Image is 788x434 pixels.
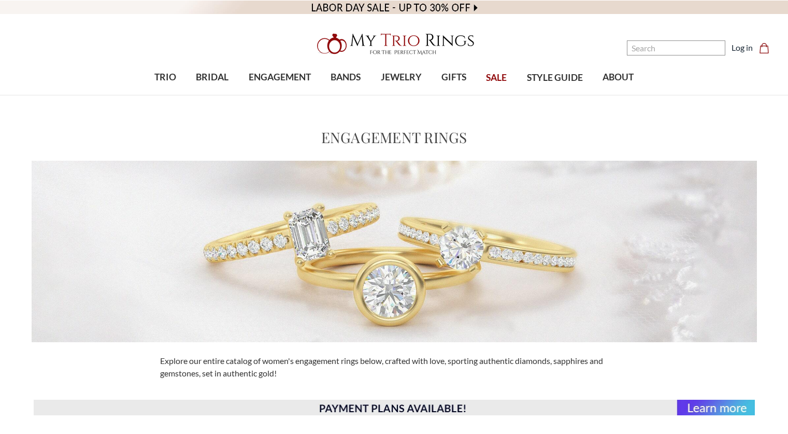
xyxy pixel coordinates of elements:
a: BANDS [321,61,370,94]
svg: cart.cart_preview [759,43,769,53]
a: BRIDAL [186,61,238,94]
h1: Engagement Rings [321,127,467,148]
span: SALE [486,71,507,85]
span: ENGAGEMENT [249,71,311,84]
span: STYLE GUIDE [527,71,583,85]
span: BANDS [331,71,361,84]
a: SALE [476,61,517,95]
a: My Trio Rings [228,27,560,61]
button: submenu toggle [449,94,459,95]
a: Cart with 0 items [759,41,776,54]
span: JEWELRY [381,71,422,84]
button: submenu toggle [340,94,351,95]
input: Search [627,40,725,55]
span: BRIDAL [196,71,228,84]
a: TRIO [145,61,186,94]
a: GIFTS [432,61,476,94]
a: ENGAGEMENT [239,61,321,94]
span: GIFTS [441,71,466,84]
button: submenu toggle [275,94,285,95]
img: My Trio Rings [311,27,477,61]
a: JEWELRY [370,61,431,94]
a: STYLE GUIDE [517,61,592,95]
button: submenu toggle [160,94,170,95]
button: submenu toggle [396,94,406,95]
span: TRIO [154,71,176,84]
button: submenu toggle [207,94,218,95]
a: Log in [732,41,753,54]
div: Explore our entire catalog of women's engagement rings below, crafted with love, sporting authent... [154,355,635,380]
